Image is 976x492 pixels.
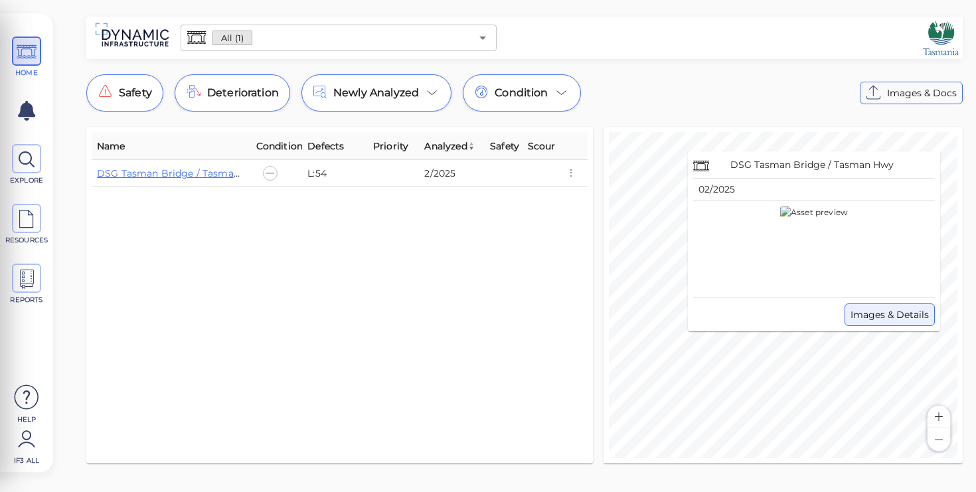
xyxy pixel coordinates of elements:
[609,132,957,458] canvas: Map
[780,206,848,292] img: Asset preview
[3,175,50,185] span: EXPLORE
[3,295,50,305] span: REPORTS
[730,159,894,170] p: DSG Tasman Bridge / Tasman Hwy
[860,82,963,104] button: Images & Docs
[920,432,966,482] iframe: Chat
[851,307,929,323] span: Images & Details
[373,138,408,154] span: Priority
[97,167,264,179] a: DSG Tasman Bridge / Tasman Hwy
[424,138,475,154] span: Analyzed
[3,455,50,465] span: IF3 ALL
[845,303,935,326] button: Images & Details
[928,406,950,428] button: Zoom in
[3,235,50,245] span: RESOURCES
[333,85,419,101] span: Newly Analyzed
[213,32,252,44] span: All (1)
[473,29,492,47] button: Open
[307,167,363,180] div: L:54
[424,167,479,180] div: 2/2025
[3,68,50,78] span: HOME
[490,138,519,154] span: Safety
[307,138,344,154] span: Defects
[256,138,303,154] span: Condition
[928,428,950,451] button: Zoom out
[3,414,50,424] span: Help
[207,85,279,101] span: Deterioration
[698,184,735,195] p: 02/2025
[528,138,556,154] span: Scour
[467,142,475,150] img: sort_z_to_a
[495,85,548,101] span: Condition
[887,85,957,101] span: Images & Docs
[119,85,152,101] span: Safety
[97,138,125,154] span: Name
